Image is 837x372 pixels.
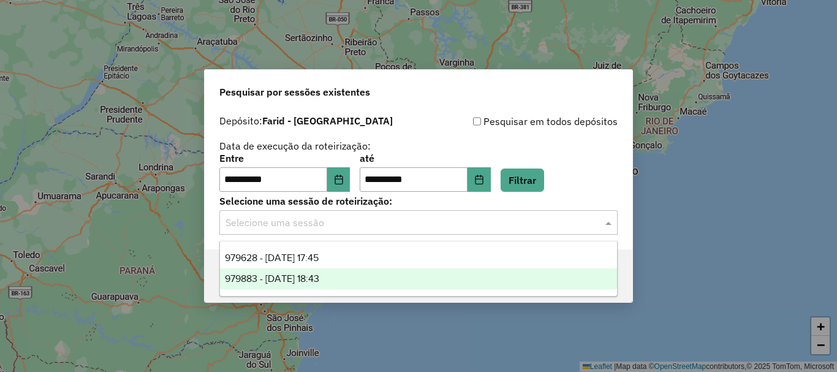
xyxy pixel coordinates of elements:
strong: Farid - [GEOGRAPHIC_DATA] [262,115,393,127]
div: Pesquisar em todos depósitos [418,114,618,129]
label: até [360,151,490,165]
ng-dropdown-panel: Options list [219,241,618,297]
button: Choose Date [327,167,350,192]
button: Choose Date [468,167,491,192]
label: Selecione uma sessão de roteirização: [219,194,618,208]
label: Entre [219,151,350,165]
span: 979883 - [DATE] 18:43 [225,273,319,284]
span: 979628 - [DATE] 17:45 [225,252,319,263]
span: Pesquisar por sessões existentes [219,85,370,99]
label: Depósito: [219,113,393,128]
label: Data de execução da roteirização: [219,139,371,153]
button: Filtrar [501,169,544,192]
